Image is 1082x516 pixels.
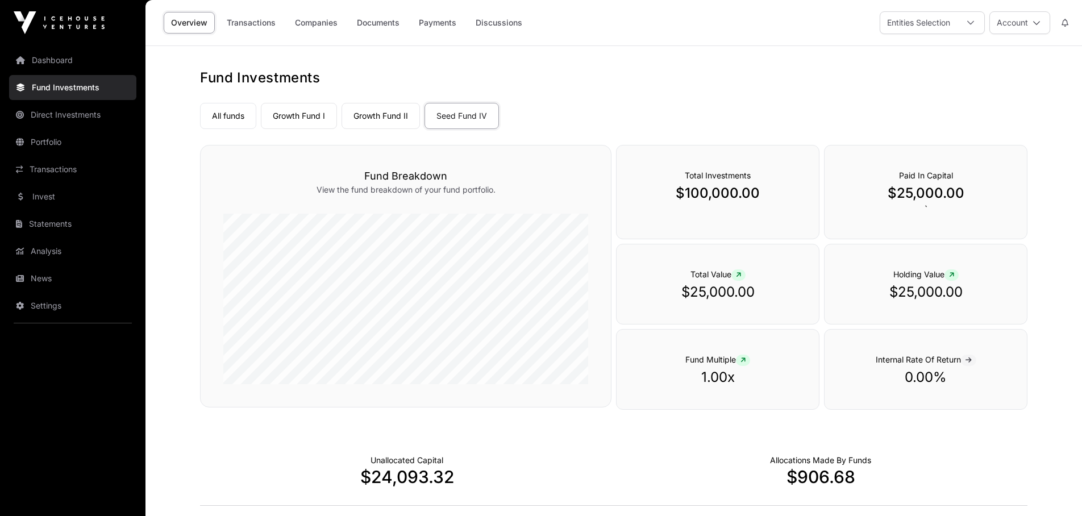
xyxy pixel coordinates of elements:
[614,467,1027,487] p: $906.68
[288,12,345,34] a: Companies
[219,12,283,34] a: Transactions
[880,12,957,34] div: Entities Selection
[200,103,256,129] a: All funds
[9,130,136,155] a: Portfolio
[164,12,215,34] a: Overview
[261,103,337,129] a: Growth Fund I
[349,12,407,34] a: Documents
[200,69,1027,87] h1: Fund Investments
[468,12,530,34] a: Discussions
[223,168,588,184] h3: Fund Breakdown
[899,170,953,180] span: Paid In Capital
[639,283,796,301] p: $25,000.00
[639,368,796,386] p: 1.00x
[9,48,136,73] a: Dashboard
[411,12,464,34] a: Payments
[1025,461,1082,516] iframe: Chat Widget
[200,467,614,487] p: $24,093.32
[847,368,1004,386] p: 0.00%
[893,269,959,279] span: Holding Value
[685,355,750,364] span: Fund Multiple
[847,283,1004,301] p: $25,000.00
[342,103,420,129] a: Growth Fund II
[9,293,136,318] a: Settings
[989,11,1050,34] button: Account
[9,266,136,291] a: News
[9,157,136,182] a: Transactions
[639,184,796,202] p: $100,000.00
[685,170,751,180] span: Total Investments
[9,184,136,209] a: Invest
[876,355,976,364] span: Internal Rate Of Return
[9,102,136,127] a: Direct Investments
[223,184,588,195] p: View the fund breakdown of your fund portfolio.
[14,11,105,34] img: Icehouse Ventures Logo
[847,184,1004,202] p: $25,000.00
[9,75,136,100] a: Fund Investments
[824,145,1027,239] div: `
[690,269,746,279] span: Total Value
[371,455,443,466] p: Cash not yet allocated
[9,239,136,264] a: Analysis
[425,103,499,129] a: Seed Fund IV
[9,211,136,236] a: Statements
[770,455,871,466] p: Capital Deployed Into Companies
